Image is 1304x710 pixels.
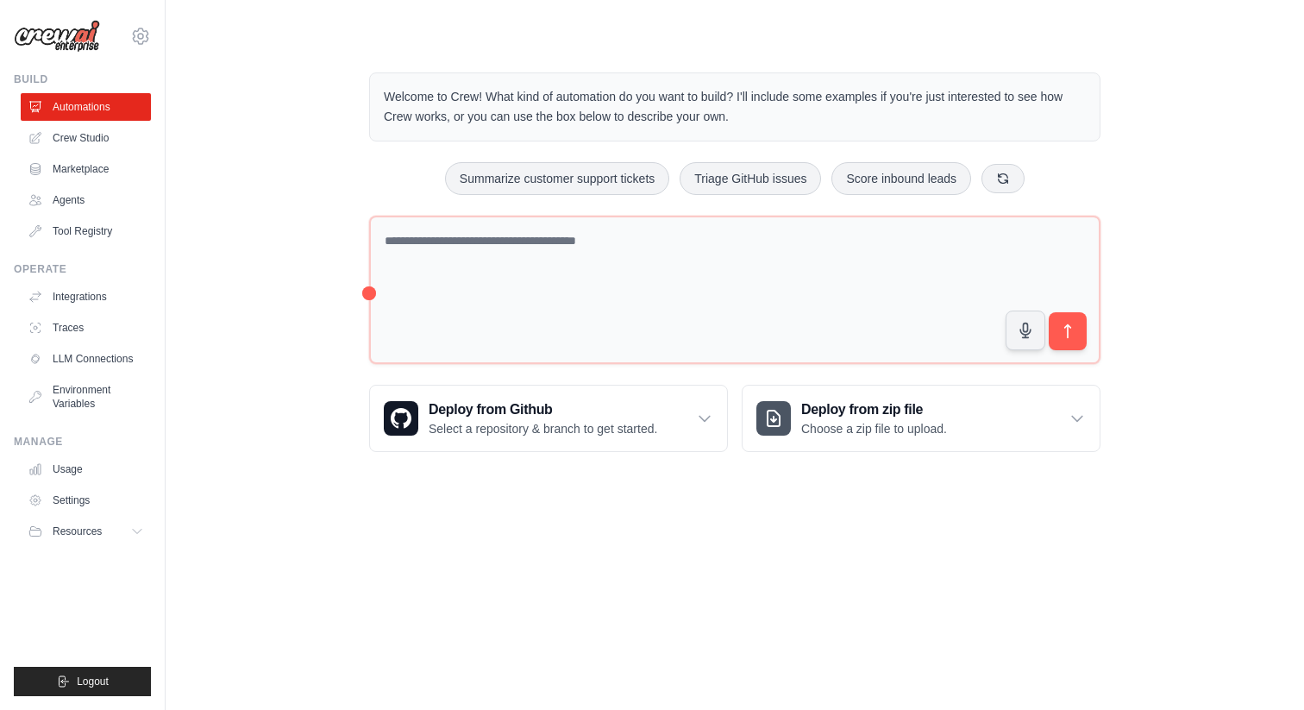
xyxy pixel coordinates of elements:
[77,675,109,688] span: Logout
[21,518,151,545] button: Resources
[21,314,151,342] a: Traces
[21,283,151,311] a: Integrations
[680,162,821,195] button: Triage GitHub issues
[14,262,151,276] div: Operate
[21,376,151,418] a: Environment Variables
[384,87,1086,127] p: Welcome to Crew! What kind of automation do you want to build? I'll include some examples if you'...
[429,420,657,437] p: Select a repository & branch to get started.
[14,435,151,449] div: Manage
[801,399,947,420] h3: Deploy from zip file
[21,456,151,483] a: Usage
[21,93,151,121] a: Automations
[445,162,669,195] button: Summarize customer support tickets
[429,399,657,420] h3: Deploy from Github
[801,420,947,437] p: Choose a zip file to upload.
[53,525,102,538] span: Resources
[21,124,151,152] a: Crew Studio
[14,72,151,86] div: Build
[21,345,151,373] a: LLM Connections
[14,20,100,53] img: Logo
[831,162,971,195] button: Score inbound leads
[14,667,151,696] button: Logout
[21,155,151,183] a: Marketplace
[21,217,151,245] a: Tool Registry
[21,487,151,514] a: Settings
[21,186,151,214] a: Agents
